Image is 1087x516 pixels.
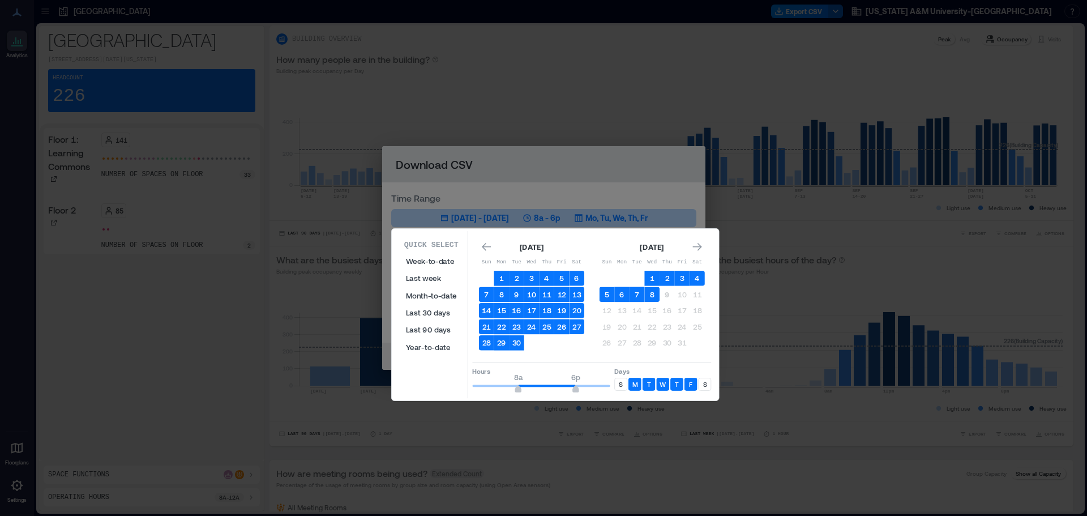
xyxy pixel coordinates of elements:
button: Go to next month [690,239,705,254]
button: 18 [690,303,705,318]
p: Fri [675,258,690,266]
button: 27 [569,319,584,335]
button: 26 [554,319,570,335]
button: 31 [675,335,690,351]
button: 16 [509,303,524,318]
button: 6 [614,287,630,302]
button: 18 [539,303,554,318]
p: S [619,380,623,389]
button: 2 [509,271,524,286]
p: Hours [472,367,610,376]
button: 7 [630,287,645,302]
th: Saturday [569,255,584,270]
p: Days [614,367,711,376]
button: 30 [509,335,524,351]
button: Last 30 days [399,304,463,321]
button: 7 [479,287,494,302]
button: 15 [494,303,509,318]
p: T [675,380,679,389]
button: 13 [614,303,630,318]
button: 3 [675,271,690,286]
button: 17 [524,303,540,318]
button: Go to previous month [479,239,494,254]
button: 23 [509,319,524,335]
th: Wednesday [644,255,660,270]
button: 21 [479,319,494,335]
p: Wed [524,258,540,266]
button: 23 [660,319,675,335]
button: Month-to-date [399,287,463,304]
span: 6p [571,373,580,382]
th: Thursday [660,255,675,270]
button: 12 [554,287,570,302]
button: 1 [644,271,660,286]
p: Sun [600,258,615,266]
p: Mon [494,258,509,266]
p: F [689,380,692,389]
th: Friday [554,255,570,270]
button: Week-to-date [399,253,463,270]
button: 29 [494,335,509,351]
th: Tuesday [509,255,524,270]
button: Last week [399,270,463,287]
span: 8a [514,373,523,382]
p: Quick Select [404,240,459,250]
div: [DATE] [637,241,667,254]
button: 30 [660,335,675,351]
th: Monday [614,255,630,270]
p: Sun [479,258,494,266]
th: Tuesday [630,255,645,270]
button: 26 [600,335,615,351]
button: 22 [644,319,660,335]
button: 19 [600,319,615,335]
th: Wednesday [524,255,540,270]
button: 12 [600,303,615,318]
th: Saturday [690,255,705,270]
button: 1 [494,271,509,286]
button: 24 [675,319,690,335]
button: 21 [630,319,645,335]
button: 27 [614,335,630,351]
button: Last 90 days [399,321,463,338]
th: Monday [494,255,509,270]
p: Tue [509,258,524,266]
button: 14 [630,303,645,318]
button: 19 [554,303,570,318]
button: 6 [569,271,584,286]
button: 8 [494,287,509,302]
button: 4 [539,271,554,286]
button: Year-to-date [399,339,463,356]
button: 25 [690,319,705,335]
th: Sunday [600,255,615,270]
p: S [703,380,707,389]
button: 9 [509,287,524,302]
button: 28 [630,335,645,351]
p: Sat [690,258,705,266]
button: 25 [539,319,554,335]
button: 17 [675,303,690,318]
p: T [647,380,651,389]
button: 11 [690,287,705,302]
button: 15 [644,303,660,318]
button: 22 [494,319,509,335]
p: Thu [660,258,675,266]
p: W [660,380,666,389]
button: 3 [524,271,540,286]
button: 20 [614,319,630,335]
button: 16 [660,303,675,318]
button: 5 [554,271,570,286]
button: 24 [524,319,540,335]
p: Thu [539,258,554,266]
div: [DATE] [516,241,546,254]
p: Mon [614,258,630,266]
p: Sat [569,258,584,266]
button: 8 [644,287,660,302]
p: Fri [554,258,570,266]
button: 29 [644,335,660,351]
button: 10 [675,287,690,302]
th: Thursday [539,255,554,270]
button: 4 [690,271,705,286]
button: 14 [479,303,494,318]
p: Wed [644,258,660,266]
button: 11 [539,287,554,302]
